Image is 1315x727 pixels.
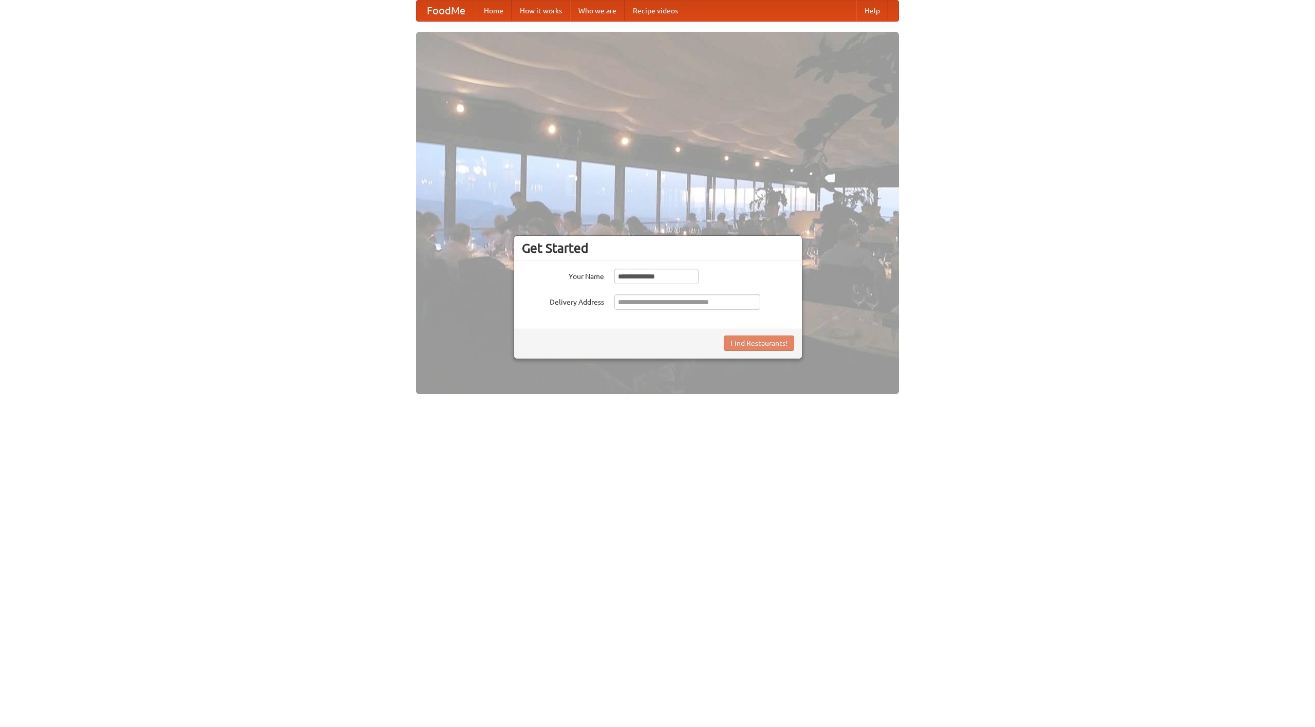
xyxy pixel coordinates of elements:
label: Delivery Address [522,294,604,307]
a: Help [856,1,888,21]
a: How it works [512,1,570,21]
button: Find Restaurants! [724,335,794,351]
a: Home [476,1,512,21]
a: Recipe videos [625,1,686,21]
a: FoodMe [417,1,476,21]
label: Your Name [522,269,604,282]
h3: Get Started [522,240,794,256]
a: Who we are [570,1,625,21]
